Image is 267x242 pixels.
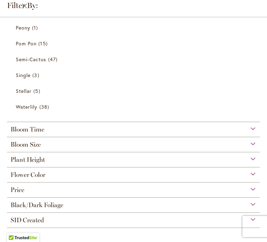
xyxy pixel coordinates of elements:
[5,217,25,237] iframe: Launch Accessibility Center
[48,56,59,63] span: 47
[16,53,253,65] a: Semi-Cactus 47
[16,85,253,97] a: Stellar 5
[16,40,37,47] span: Pom Pon
[11,156,45,164] span: Plant Height
[16,24,30,31] span: Peony
[11,186,24,194] span: Price
[16,72,31,78] span: Single
[11,216,44,224] span: SID Created
[11,126,44,133] span: Bloom Time
[16,21,253,34] a: Peony 1
[11,141,41,148] span: Bloom Size
[16,88,32,94] span: Stellar
[16,56,46,63] span: Semi-Cactus
[11,201,63,209] span: Black/Dark Foliage
[38,40,49,47] span: 15
[16,69,253,81] a: Single 3
[16,101,253,113] a: Waterlily 38
[39,103,51,110] span: 38
[32,24,40,31] span: 1
[32,71,41,79] span: 3
[33,87,42,95] span: 5
[16,103,37,110] span: Waterlily
[16,37,253,50] a: Pom Pon 15
[11,171,45,179] span: Flower Color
